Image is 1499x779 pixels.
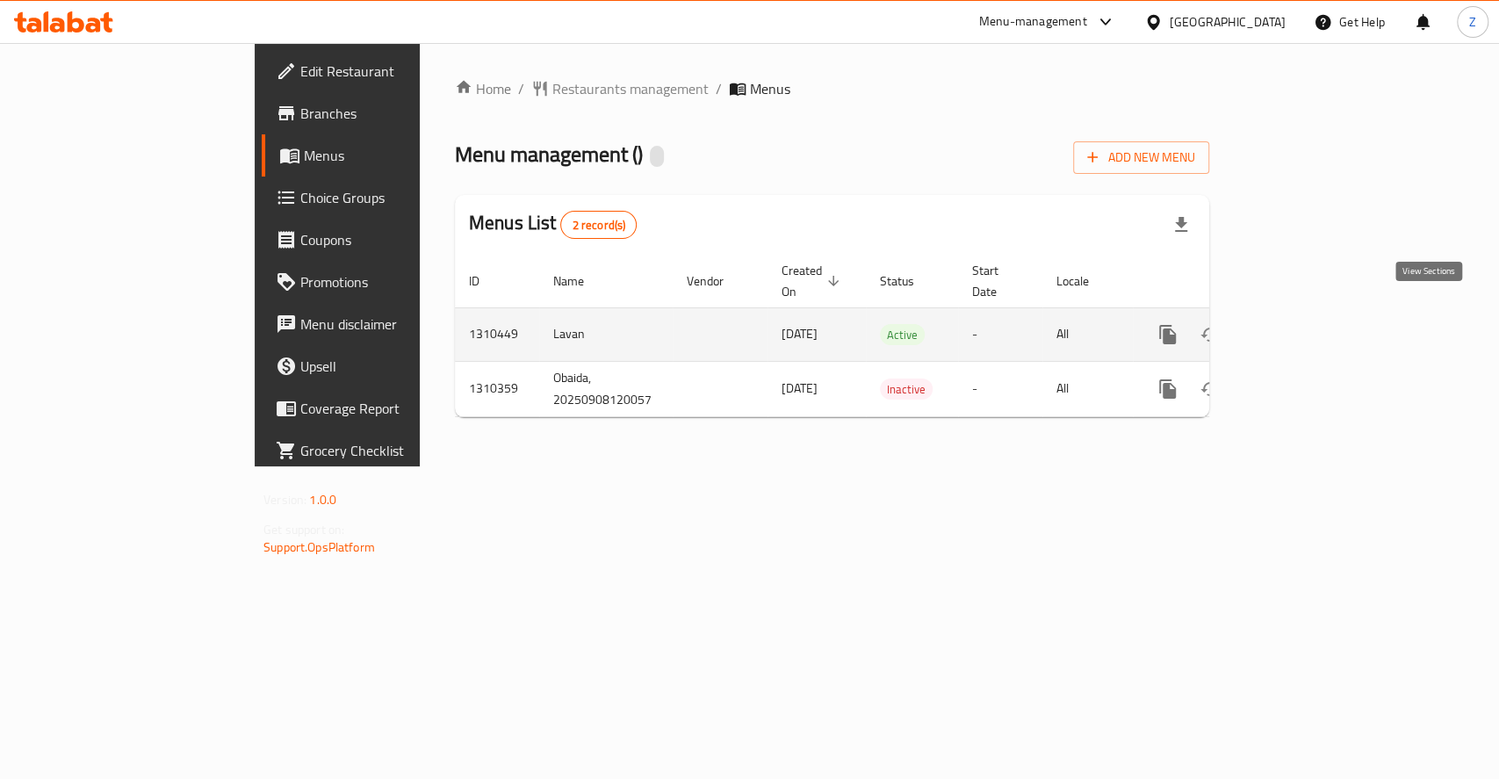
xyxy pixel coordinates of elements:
[1042,307,1133,361] td: All
[782,377,818,400] span: [DATE]
[1469,12,1476,32] span: Z
[469,210,637,239] h2: Menus List
[469,270,502,292] span: ID
[958,307,1042,361] td: -
[539,307,673,361] td: Lavan
[1073,141,1209,174] button: Add New Menu
[539,361,673,416] td: Obaida, 20250908120057
[262,50,505,92] a: Edit Restaurant
[455,255,1330,417] table: enhanced table
[300,61,491,82] span: Edit Restaurant
[262,429,505,472] a: Grocery Checklist
[782,322,818,345] span: [DATE]
[1056,270,1112,292] span: Locale
[300,314,491,335] span: Menu disclaimer
[782,260,845,302] span: Created On
[972,260,1021,302] span: Start Date
[1160,204,1202,246] div: Export file
[262,219,505,261] a: Coupons
[262,345,505,387] a: Upsell
[300,356,491,377] span: Upsell
[300,187,491,208] span: Choice Groups
[553,270,607,292] span: Name
[1189,314,1231,356] button: Change Status
[262,303,505,345] a: Menu disclaimer
[687,270,746,292] span: Vendor
[958,361,1042,416] td: -
[300,103,491,124] span: Branches
[716,78,722,99] li: /
[750,78,790,99] span: Menus
[552,78,709,99] span: Restaurants management
[262,134,505,177] a: Menus
[262,177,505,219] a: Choice Groups
[455,134,643,174] span: Menu management ( )
[1087,147,1195,169] span: Add New Menu
[531,78,709,99] a: Restaurants management
[979,11,1087,32] div: Menu-management
[263,536,375,559] a: Support.OpsPlatform
[263,518,344,541] span: Get support on:
[300,440,491,461] span: Grocery Checklist
[309,488,336,511] span: 1.0.0
[560,211,637,239] div: Total records count
[880,379,933,400] span: Inactive
[880,324,925,345] div: Active
[1147,314,1189,356] button: more
[300,271,491,292] span: Promotions
[262,387,505,429] a: Coverage Report
[455,78,1209,99] nav: breadcrumb
[300,398,491,419] span: Coverage Report
[1147,368,1189,410] button: more
[304,145,491,166] span: Menus
[880,270,937,292] span: Status
[1170,12,1286,32] div: [GEOGRAPHIC_DATA]
[1189,368,1231,410] button: Change Status
[262,261,505,303] a: Promotions
[1042,361,1133,416] td: All
[263,488,306,511] span: Version:
[1133,255,1330,308] th: Actions
[518,78,524,99] li: /
[880,325,925,345] span: Active
[262,92,505,134] a: Branches
[561,217,636,234] span: 2 record(s)
[300,229,491,250] span: Coupons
